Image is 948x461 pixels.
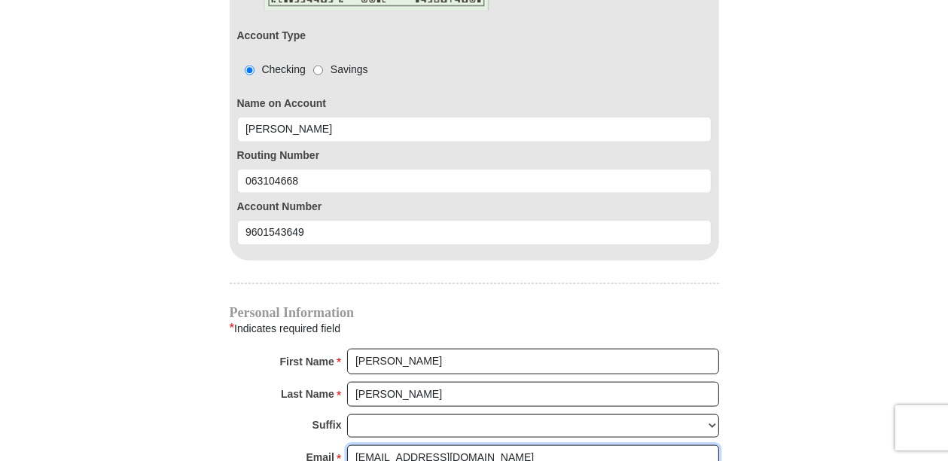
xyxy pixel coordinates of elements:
[230,319,719,338] div: Indicates required field
[312,414,342,435] strong: Suffix
[237,148,712,163] label: Routing Number
[280,351,334,372] strong: First Name
[237,96,712,111] label: Name on Account
[230,307,719,319] h4: Personal Information
[237,28,306,44] label: Account Type
[237,199,712,215] label: Account Number
[237,62,368,78] div: Checking Savings
[281,383,334,405] strong: Last Name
